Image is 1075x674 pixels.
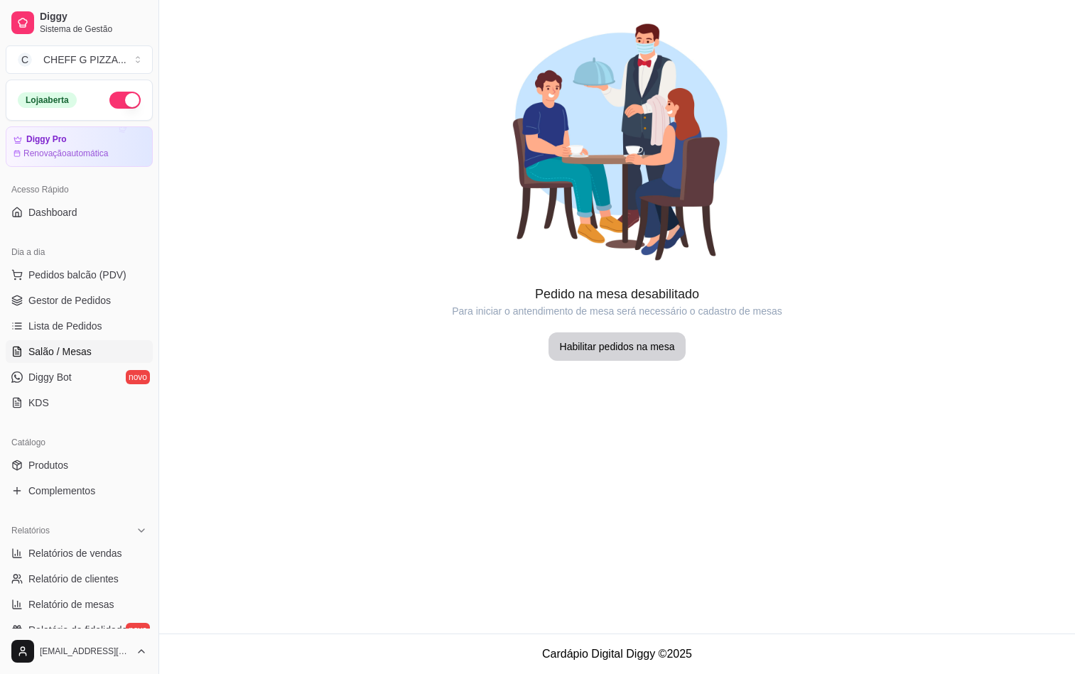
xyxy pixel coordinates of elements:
[6,201,153,224] a: Dashboard
[6,391,153,414] a: KDS
[26,134,67,145] article: Diggy Pro
[159,634,1075,674] footer: Cardápio Digital Diggy © 2025
[6,619,153,641] a: Relatório de fidelidadenovo
[28,396,49,410] span: KDS
[28,623,127,637] span: Relatório de fidelidade
[6,126,153,167] a: Diggy ProRenovaçãoautomática
[23,148,108,159] article: Renovação automática
[40,23,147,35] span: Sistema de Gestão
[28,572,119,586] span: Relatório de clientes
[6,593,153,616] a: Relatório de mesas
[549,332,686,361] button: Habilitar pedidos na mesa
[28,597,114,612] span: Relatório de mesas
[159,304,1075,318] article: Para iniciar o antendimento de mesa será necessário o cadastro de mesas
[28,293,111,308] span: Gestor de Pedidos
[159,284,1075,304] article: Pedido na mesa desabilitado
[40,646,130,657] span: [EMAIL_ADDRESS][DOMAIN_NAME]
[6,567,153,590] a: Relatório de clientes
[6,431,153,454] div: Catálogo
[28,546,122,560] span: Relatórios de vendas
[6,479,153,502] a: Complementos
[6,315,153,337] a: Lista de Pedidos
[11,525,50,536] span: Relatórios
[6,178,153,201] div: Acesso Rápido
[6,542,153,565] a: Relatórios de vendas
[28,344,92,359] span: Salão / Mesas
[6,263,153,286] button: Pedidos balcão (PDV)
[28,458,68,472] span: Produtos
[43,53,126,67] div: CHEFF G PIZZA ...
[6,45,153,74] button: Select a team
[28,268,126,282] span: Pedidos balcão (PDV)
[6,241,153,263] div: Dia a dia
[109,92,141,109] button: Alterar Status
[6,289,153,312] a: Gestor de Pedidos
[18,53,32,67] span: C
[28,370,72,384] span: Diggy Bot
[6,6,153,40] a: DiggySistema de Gestão
[18,92,77,108] div: Loja aberta
[6,454,153,477] a: Produtos
[6,340,153,363] a: Salão / Mesas
[28,484,95,498] span: Complementos
[28,319,102,333] span: Lista de Pedidos
[40,11,147,23] span: Diggy
[6,366,153,388] a: Diggy Botnovo
[6,634,153,668] button: [EMAIL_ADDRESS][DOMAIN_NAME]
[28,205,77,219] span: Dashboard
